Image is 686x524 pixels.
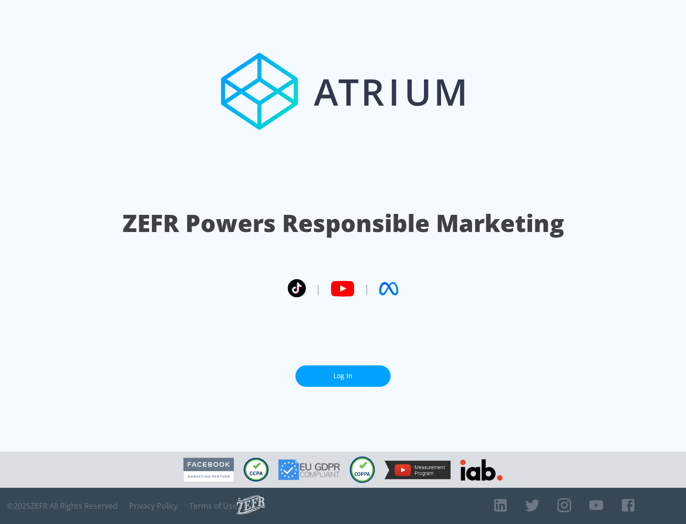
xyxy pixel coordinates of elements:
img: IAB [460,459,503,481]
a: Terms of Use [189,501,237,511]
h1: ZEFR Powers Responsible Marketing [122,207,564,240]
img: COPPA Compliant [350,456,375,483]
span: | [364,282,370,296]
a: Privacy Policy [129,501,178,511]
img: YouTube Measurement Program [384,461,451,479]
span: © 2025 ZEFR All Rights Reserved [7,501,118,511]
img: GDPR Compliant [278,459,340,480]
img: CCPA Compliant [243,458,269,482]
img: Facebook Marketing Partner [183,458,234,482]
a: Log In [295,365,391,387]
span: | [315,282,321,296]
